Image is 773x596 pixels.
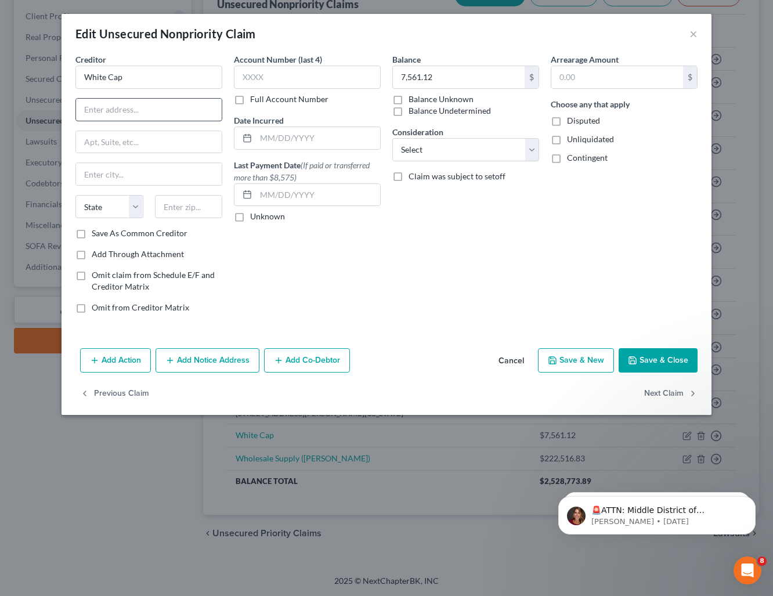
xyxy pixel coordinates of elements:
[234,53,322,66] label: Account Number (last 4)
[392,53,421,66] label: Balance
[264,348,350,373] button: Add Co-Debtor
[392,126,443,138] label: Consideration
[50,45,200,55] p: Message from Katie, sent 3w ago
[757,557,767,566] span: 8
[409,105,491,117] label: Balance Undetermined
[551,53,619,66] label: Arrearage Amount
[567,134,614,144] span: Unliquidated
[541,472,773,553] iframe: Intercom notifications message
[489,349,533,373] button: Cancel
[644,382,698,406] button: Next Claim
[92,248,184,260] label: Add Through Attachment
[256,127,380,149] input: MM/DD/YYYY
[80,382,149,406] button: Previous Claim
[393,66,525,88] input: 0.00
[76,163,222,185] input: Enter city...
[75,66,222,89] input: Search creditor by name...
[250,93,328,105] label: Full Account Number
[551,66,683,88] input: 0.00
[80,348,151,373] button: Add Action
[409,171,505,181] span: Claim was subject to setoff
[734,557,761,584] iframe: Intercom live chat
[538,348,614,373] button: Save & New
[156,348,259,373] button: Add Notice Address
[234,160,370,182] span: (If paid or transferred more than $8,575)
[234,159,381,183] label: Last Payment Date
[567,153,608,162] span: Contingent
[76,131,222,153] input: Apt, Suite, etc...
[551,98,630,110] label: Choose any that apply
[92,302,189,312] span: Omit from Creditor Matrix
[567,115,600,125] span: Disputed
[619,348,698,373] button: Save & Close
[155,195,223,218] input: Enter zip...
[250,211,285,222] label: Unknown
[256,184,380,206] input: MM/DD/YYYY
[75,26,256,42] div: Edit Unsecured Nonpriority Claim
[683,66,697,88] div: $
[92,227,187,239] label: Save As Common Creditor
[409,93,474,105] label: Balance Unknown
[92,270,215,291] span: Omit claim from Schedule E/F and Creditor Matrix
[689,27,698,41] button: ×
[525,66,539,88] div: $
[76,99,222,121] input: Enter address...
[75,55,106,64] span: Creditor
[234,66,381,89] input: XXXX
[50,34,197,135] span: 🚨ATTN: Middle District of [US_STATE] The court has added a new Credit Counseling Field that we ne...
[234,114,284,127] label: Date Incurred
